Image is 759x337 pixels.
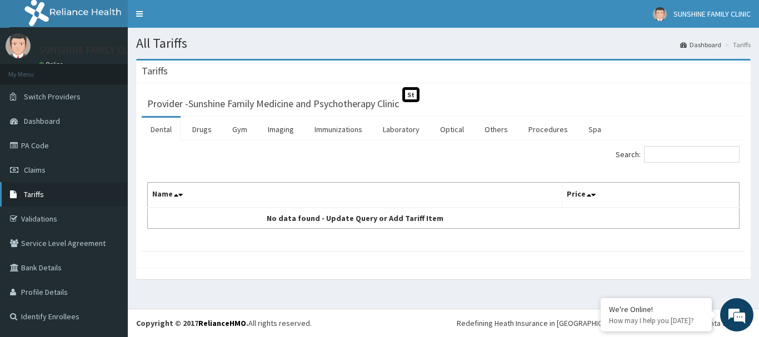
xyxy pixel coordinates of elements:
a: Others [476,118,517,141]
img: User Image [653,7,667,21]
div: We're Online! [609,304,703,314]
a: Gym [223,118,256,141]
span: Claims [24,165,46,175]
a: Dashboard [680,40,721,49]
a: Dental [142,118,181,141]
a: Immunizations [306,118,371,141]
strong: Copyright © 2017 . [136,318,248,328]
input: Search: [644,146,740,163]
h3: Provider - Sunshine Family Medicine and Psychotherapy Clinic [147,99,399,109]
a: Laboratory [374,118,428,141]
span: Dashboard [24,116,60,126]
label: Search: [616,146,740,163]
a: Drugs [183,118,221,141]
div: Chat with us now [58,62,187,77]
th: Name [148,183,562,208]
li: Tariffs [722,40,751,49]
td: No data found - Update Query or Add Tariff Item [148,208,562,229]
span: SUNSHINE FAMILY CLINIC [673,9,751,19]
div: Minimize live chat window [182,6,209,32]
a: Spa [580,118,610,141]
div: Redefining Heath Insurance in [GEOGRAPHIC_DATA] using Telemedicine and Data Science! [457,318,751,329]
textarea: Type your message and hit 'Enter' [6,222,212,260]
p: How may I help you today? [609,316,703,325]
h3: Tariffs [142,66,168,76]
a: Online [39,61,66,68]
th: Price [562,183,740,208]
span: Tariffs [24,189,44,199]
a: Procedures [520,118,577,141]
span: Switch Providers [24,92,81,102]
h1: All Tariffs [136,36,751,51]
span: St [402,87,420,102]
a: Optical [431,118,473,141]
a: RelianceHMO [198,318,246,328]
img: User Image [6,33,31,58]
p: SUNSHINE FAMILY CLINIC [39,45,146,55]
span: We're online! [64,99,153,211]
footer: All rights reserved. [128,309,759,337]
img: d_794563401_company_1708531726252_794563401 [21,56,45,83]
a: Imaging [259,118,303,141]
